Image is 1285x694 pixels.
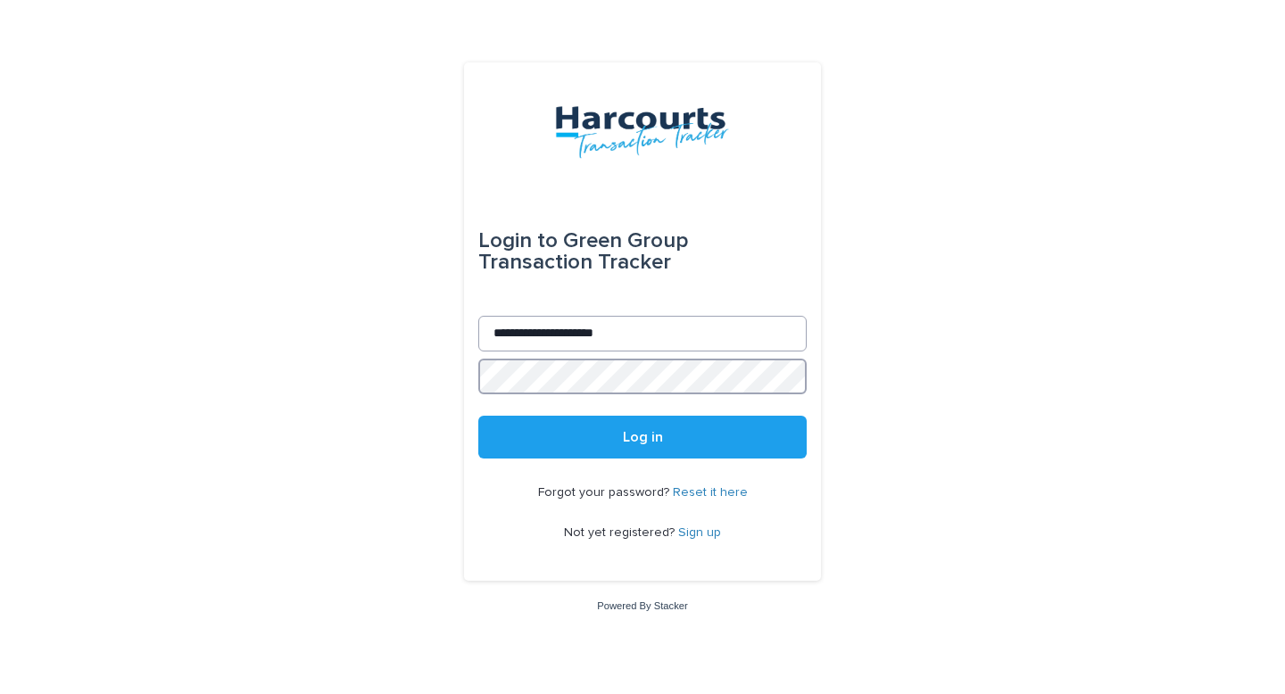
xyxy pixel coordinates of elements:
[678,526,721,539] a: Sign up
[673,486,748,499] a: Reset it here
[555,105,729,159] img: aRr5UT5PQeWb03tlxx4P
[478,216,807,287] div: Green Group Transaction Tracker
[597,600,687,611] a: Powered By Stacker
[538,486,673,499] span: Forgot your password?
[478,416,807,459] button: Log in
[623,430,663,444] span: Log in
[564,526,678,539] span: Not yet registered?
[478,230,558,252] span: Login to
